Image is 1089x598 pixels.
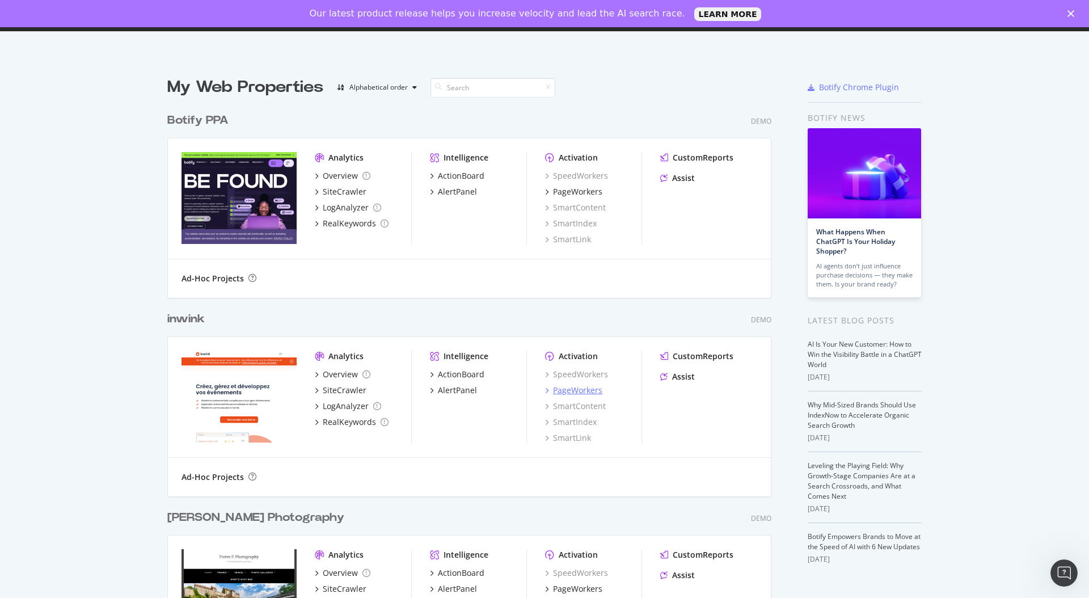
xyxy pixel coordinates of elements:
a: [PERSON_NAME] Photography [167,509,349,526]
a: Assist [660,172,695,184]
a: SmartLink [545,234,591,245]
a: SpeedWorkers [545,567,608,579]
div: Botify PPA [167,112,229,129]
a: PageWorkers [545,186,602,197]
div: SiteCrawler [323,583,366,595]
input: Search [430,78,555,98]
div: Overview [323,567,358,579]
a: LogAnalyzer [315,202,381,213]
a: RealKeywords [315,218,389,229]
div: Intelligence [444,152,488,163]
img: What Happens When ChatGPT Is Your Holiday Shopper? [808,128,921,218]
a: PageWorkers [545,583,602,595]
a: RealKeywords [315,416,389,428]
a: inwink [167,311,209,327]
div: Ad-Hoc Projects [181,471,244,483]
a: AlertPanel [430,385,477,396]
div: SiteCrawler [323,186,366,197]
div: PageWorkers [553,385,602,396]
a: SiteCrawler [315,583,366,595]
div: Intelligence [444,351,488,362]
div: Assist [672,570,695,581]
div: RealKeywords [323,416,376,428]
div: SiteCrawler [323,385,366,396]
div: LogAnalyzer [323,401,369,412]
div: Demo [751,315,771,325]
div: [DATE] [808,554,922,565]
a: AI Is Your New Customer: How to Win the Visibility Battle in a ChatGPT World [808,339,922,369]
div: Ad-Hoc Projects [181,273,244,284]
div: [DATE] [808,372,922,382]
div: AI agents don’t just influence purchase decisions — they make them. Is your brand ready? [816,262,913,289]
a: Botify Empowers Brands to Move at the Speed of AI with 6 New Updates [808,532,921,551]
a: CustomReports [660,351,733,362]
div: Botify Chrome Plugin [819,82,899,93]
img: inwink [181,351,297,443]
a: Overview [315,567,370,579]
a: SmartIndex [545,218,597,229]
div: Activation [559,351,598,362]
a: SpeedWorkers [545,170,608,182]
div: RealKeywords [323,218,376,229]
a: SmartContent [545,202,606,213]
div: [PERSON_NAME] Photography [167,509,344,526]
a: AlertPanel [430,186,477,197]
div: Analytics [328,351,364,362]
a: SpeedWorkers [545,369,608,380]
div: CustomReports [673,351,733,362]
div: Demo [751,513,771,523]
div: PageWorkers [553,583,602,595]
div: Alphabetical order [349,84,408,91]
div: Our latest product release helps you increase velocity and lead the AI search race. [310,8,685,19]
a: LogAnalyzer [315,401,381,412]
a: LEARN MORE [694,7,762,21]
a: Leveling the Playing Field: Why Growth-Stage Companies Are at a Search Crossroads, and What Comes... [808,461,915,501]
a: SiteCrawler [315,385,366,396]
a: ActionBoard [430,369,484,380]
a: CustomReports [660,152,733,163]
div: ActionBoard [438,170,484,182]
a: PageWorkers [545,385,602,396]
a: ActionBoard [430,170,484,182]
a: SmartIndex [545,416,597,428]
iframe: Intercom live chat [1050,559,1078,587]
div: ActionBoard [438,369,484,380]
div: [DATE] [808,504,922,514]
a: Assist [660,570,695,581]
a: AlertPanel [430,583,477,595]
div: Demo [751,116,771,126]
div: SmartLink [545,432,591,444]
a: SmartContent [545,401,606,412]
a: Assist [660,371,695,382]
div: Activation [559,549,598,561]
div: Overview [323,369,358,380]
div: My Web Properties [167,76,323,99]
div: Overview [323,170,358,182]
img: Botify PPA [181,152,297,244]
div: Botify news [808,112,922,124]
div: CustomReports [673,549,733,561]
div: Intelligence [444,549,488,561]
div: CustomReports [673,152,733,163]
div: Assist [672,172,695,184]
div: Analytics [328,152,364,163]
div: inwink [167,311,205,327]
div: Assist [672,371,695,382]
a: CustomReports [660,549,733,561]
a: ActionBoard [430,567,484,579]
div: AlertPanel [438,385,477,396]
div: [DATE] [808,433,922,443]
div: ActionBoard [438,567,484,579]
div: PageWorkers [553,186,602,197]
div: Latest Blog Posts [808,314,922,327]
button: Alphabetical order [332,78,421,96]
div: AlertPanel [438,583,477,595]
